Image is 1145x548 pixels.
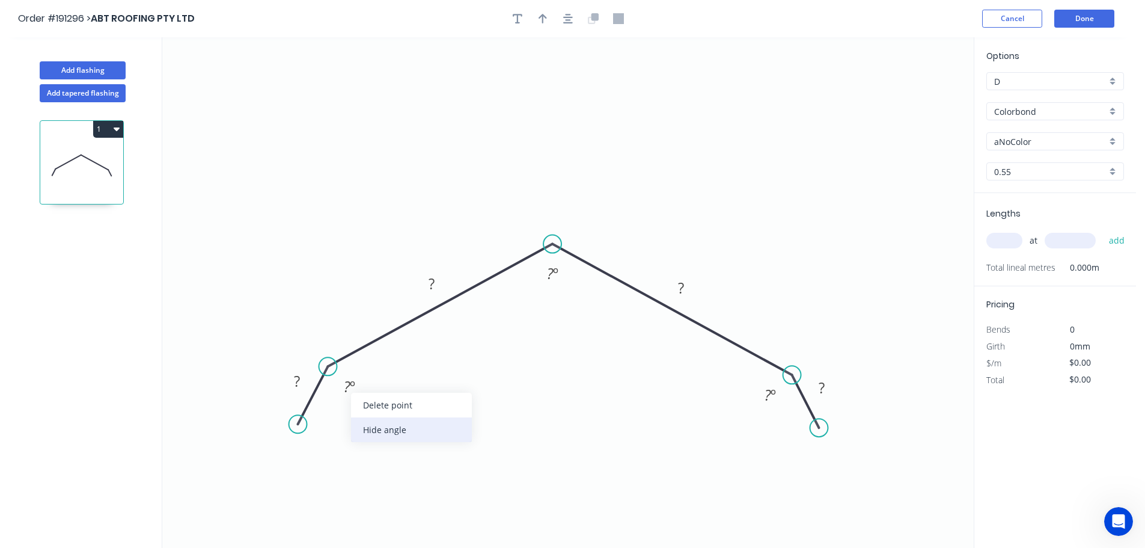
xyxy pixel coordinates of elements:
[1070,340,1090,352] span: 0mm
[553,263,558,283] tspan: º
[162,37,974,548] svg: 0
[91,11,195,25] span: ABT ROOFING PTY LTD
[1103,230,1131,251] button: add
[18,11,91,25] span: Order #191296 >
[771,385,776,405] tspan: º
[994,165,1107,178] input: Thickness
[1104,507,1133,536] iframe: Intercom live chat
[93,121,123,138] button: 1
[350,377,355,396] tspan: º
[429,274,435,294] tspan: ?
[986,298,1015,310] span: Pricing
[40,61,126,79] button: Add flashing
[986,259,1055,276] span: Total lineal metres
[986,340,1005,352] span: Girth
[1055,259,1099,276] span: 0.000m
[986,357,1001,369] span: $/m
[982,10,1042,28] button: Cancel
[994,135,1107,148] input: Colour
[294,371,300,391] tspan: ?
[1054,10,1114,28] button: Done
[351,393,472,417] div: Delete point
[994,75,1107,88] input: Price level
[1030,232,1037,249] span: at
[994,105,1107,118] input: Material
[40,84,126,102] button: Add tapered flashing
[819,378,825,398] tspan: ?
[765,385,771,405] tspan: ?
[986,324,1010,335] span: Bends
[678,278,684,298] tspan: ?
[344,377,350,396] tspan: ?
[986,374,1004,386] span: Total
[986,208,1021,220] span: Lengths
[1070,324,1075,335] span: 0
[986,50,1019,62] span: Options
[547,263,554,283] tspan: ?
[351,417,472,442] div: Hide angle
